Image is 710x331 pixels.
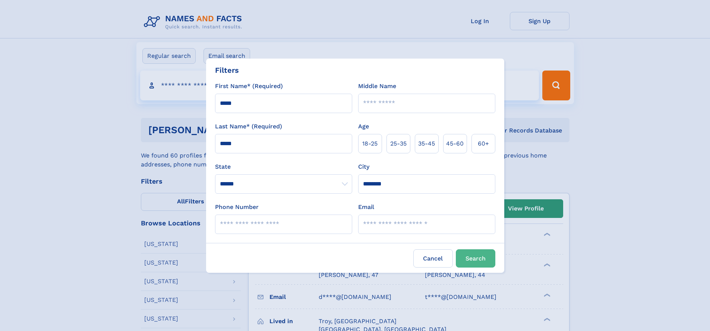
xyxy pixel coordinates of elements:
label: Email [358,203,374,212]
span: 60+ [478,139,489,148]
button: Search [456,249,495,268]
label: Cancel [413,249,453,268]
div: Filters [215,65,239,76]
label: State [215,162,352,171]
span: 18‑25 [362,139,378,148]
label: Middle Name [358,82,396,91]
span: 45‑60 [446,139,464,148]
span: 25‑35 [390,139,407,148]
label: Age [358,122,369,131]
label: Phone Number [215,203,259,212]
label: First Name* (Required) [215,82,283,91]
label: Last Name* (Required) [215,122,282,131]
span: 35‑45 [418,139,435,148]
label: City [358,162,369,171]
